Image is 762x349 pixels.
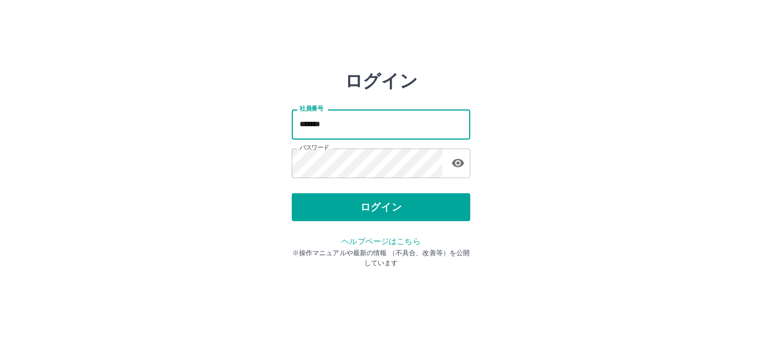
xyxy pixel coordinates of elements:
button: ログイン [292,193,470,221]
a: ヘルプページはこちら [341,237,420,246]
h2: ログイン [345,70,418,92]
label: 社員番号 [300,104,323,113]
p: ※操作マニュアルや最新の情報 （不具合、改善等）を公開しています [292,248,470,268]
label: パスワード [300,144,329,152]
